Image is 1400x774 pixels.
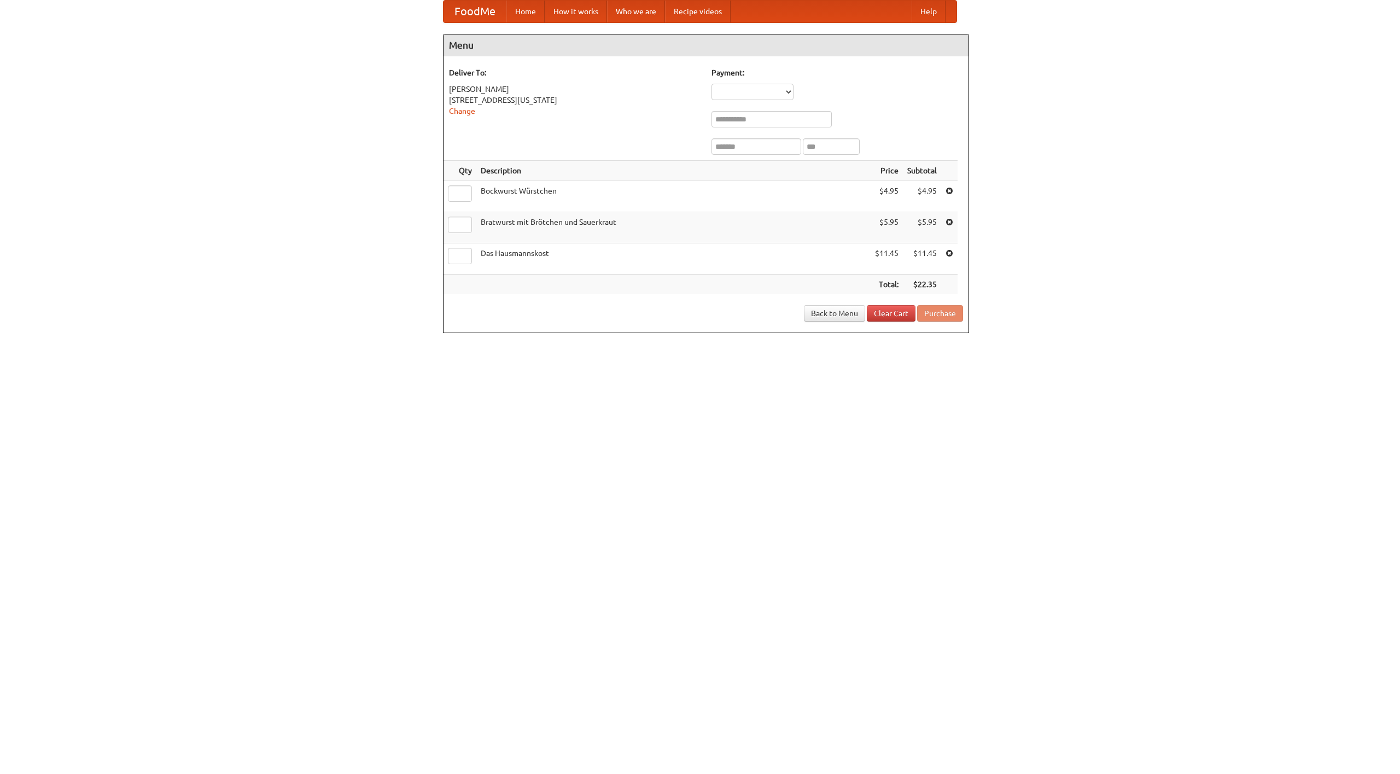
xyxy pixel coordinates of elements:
[449,107,475,115] a: Change
[476,161,871,181] th: Description
[903,243,941,275] td: $11.45
[476,243,871,275] td: Das Hausmannskost
[476,212,871,243] td: Bratwurst mit Brötchen und Sauerkraut
[545,1,607,22] a: How it works
[449,95,701,106] div: [STREET_ADDRESS][US_STATE]
[903,181,941,212] td: $4.95
[449,67,701,78] h5: Deliver To:
[711,67,963,78] h5: Payment:
[871,275,903,295] th: Total:
[871,181,903,212] td: $4.95
[903,161,941,181] th: Subtotal
[871,243,903,275] td: $11.45
[804,305,865,322] a: Back to Menu
[607,1,665,22] a: Who we are
[871,212,903,243] td: $5.95
[871,161,903,181] th: Price
[449,84,701,95] div: [PERSON_NAME]
[917,305,963,322] button: Purchase
[912,1,946,22] a: Help
[903,275,941,295] th: $22.35
[867,305,915,322] a: Clear Cart
[665,1,731,22] a: Recipe videos
[903,212,941,243] td: $5.95
[444,161,476,181] th: Qty
[444,34,969,56] h4: Menu
[444,1,506,22] a: FoodMe
[476,181,871,212] td: Bockwurst Würstchen
[506,1,545,22] a: Home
